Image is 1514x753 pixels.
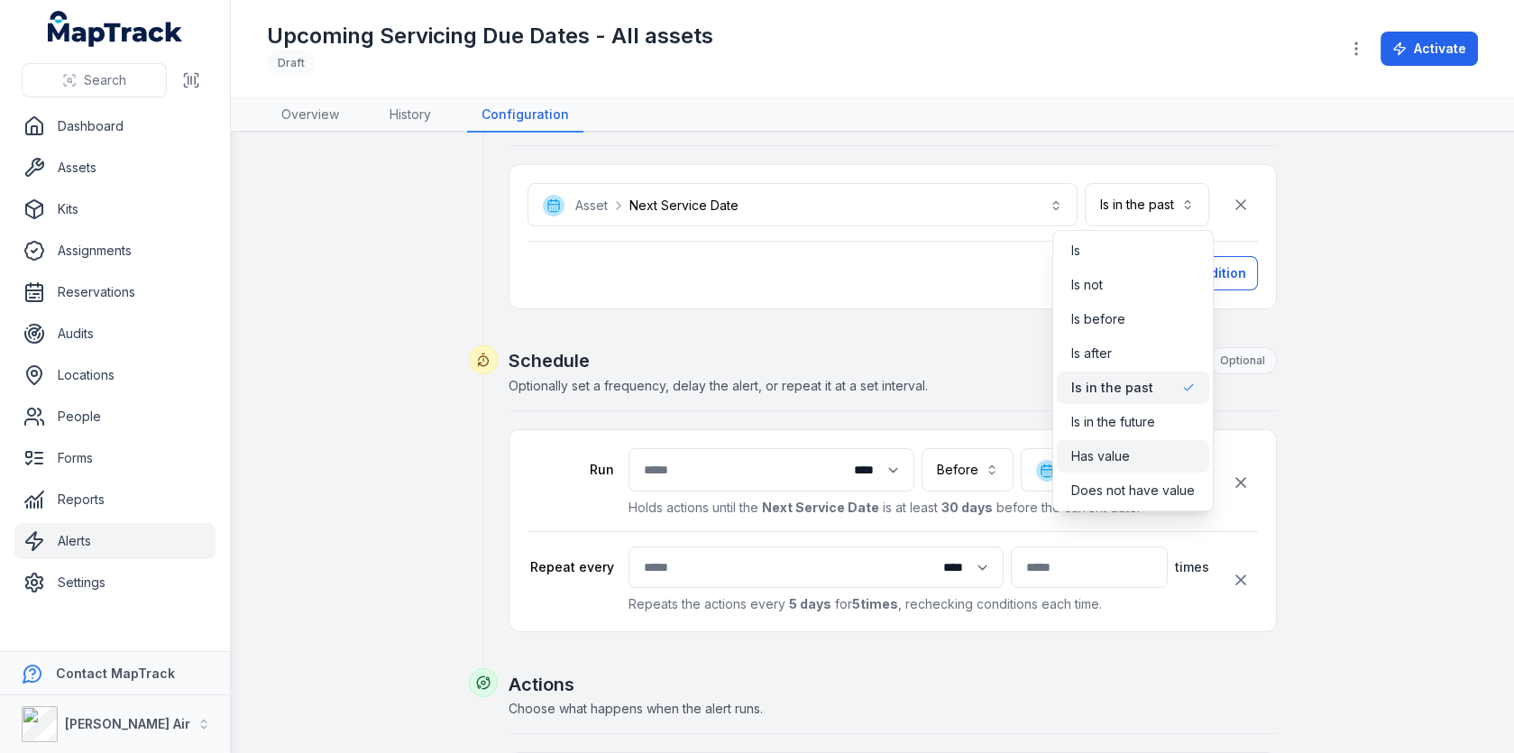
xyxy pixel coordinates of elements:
span: Is in the past [1071,379,1153,397]
span: Is in the future [1071,413,1155,431]
span: Is after [1071,344,1112,363]
span: Has value [1071,447,1130,465]
span: Does not have value [1071,482,1195,500]
span: Is [1071,242,1080,260]
span: Is before [1071,310,1125,328]
button: Is in the past [1085,183,1209,226]
div: Is in the past [1052,230,1214,511]
span: Is not [1071,276,1103,294]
